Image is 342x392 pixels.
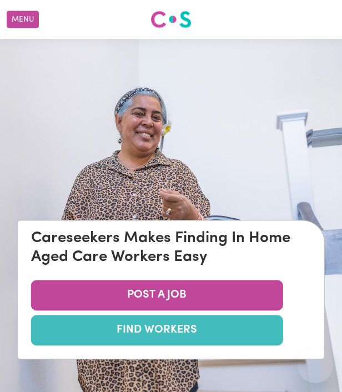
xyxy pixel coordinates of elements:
[7,11,39,28] button: Menu
[31,315,283,346] a: FIND WORKERS
[31,280,283,311] a: POST A JOB
[150,9,192,29] img: Careseekers logo
[150,7,192,32] a: Careseekers logo
[31,230,311,267] div: Careseekers Makes Finding In Home Aged Care Workers Easy
[298,348,333,383] iframe: Button to launch messaging window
